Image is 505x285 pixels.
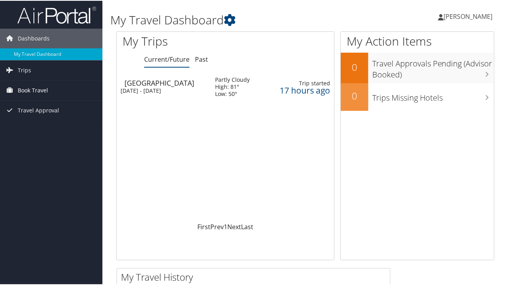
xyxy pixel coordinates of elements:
[197,222,210,230] a: First
[224,222,227,230] a: 1
[341,32,494,49] h1: My Action Items
[18,80,48,99] span: Book Travel
[215,83,250,90] div: High: 81°
[18,100,59,120] span: Travel Approval
[195,54,208,63] a: Past
[110,11,370,28] h1: My Travel Dashboard
[210,222,224,230] a: Prev
[272,79,330,86] div: Trip started
[272,86,330,93] div: 17 hours ago
[341,52,494,82] a: 0Travel Approvals Pending (Advisor Booked)
[18,28,50,48] span: Dashboards
[341,88,368,102] h2: 0
[215,75,250,83] div: Partly Cloudy
[444,11,492,20] span: [PERSON_NAME]
[18,60,31,79] span: Trips
[372,53,494,79] h3: Travel Approvals Pending (Advisor Booked)
[341,60,368,73] h2: 0
[241,222,253,230] a: Last
[215,90,250,97] div: Low: 50°
[144,54,189,63] a: Current/Future
[124,79,207,86] div: [GEOGRAPHIC_DATA]
[341,83,494,110] a: 0Trips Missing Hotels
[227,222,241,230] a: Next
[121,86,203,94] div: [DATE] - [DATE]
[123,32,238,49] h1: My Trips
[17,5,96,24] img: airportal-logo.png
[121,270,390,283] h2: My Travel History
[438,4,500,28] a: [PERSON_NAME]
[372,88,494,103] h3: Trips Missing Hotels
